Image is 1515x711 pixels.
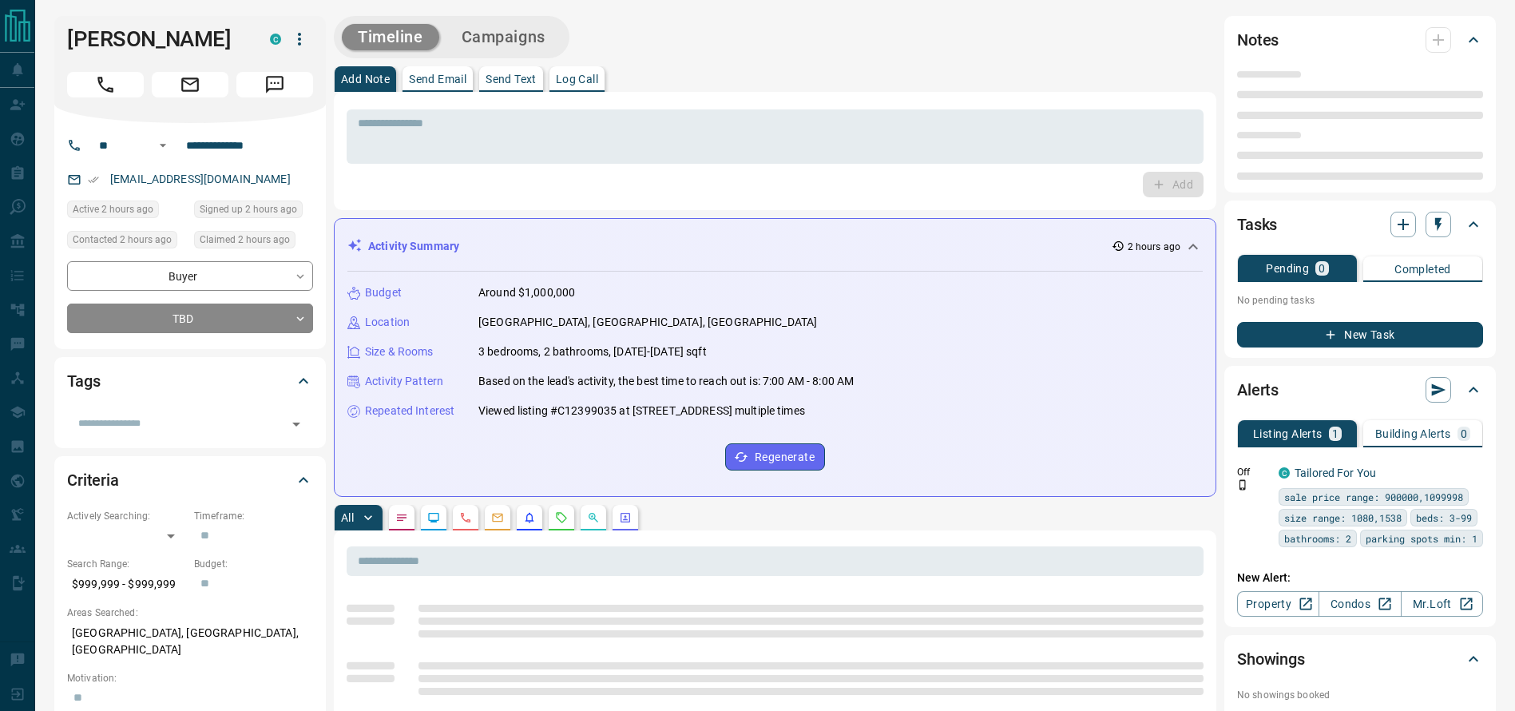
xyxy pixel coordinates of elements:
p: Around $1,000,000 [478,284,575,301]
span: parking spots min: 1 [1366,530,1477,546]
a: Property [1237,591,1319,617]
div: TBD [67,304,313,333]
button: New Task [1237,322,1483,348]
p: 0 [1319,263,1325,274]
span: Call [67,72,144,97]
p: Repeated Interest [365,403,454,419]
p: No pending tasks [1237,288,1483,312]
span: Signed up 2 hours ago [200,201,297,217]
p: No showings booked [1237,688,1483,702]
svg: Opportunities [587,511,600,524]
a: Mr.Loft [1401,591,1483,617]
p: Building Alerts [1375,428,1451,439]
h2: Notes [1237,27,1279,53]
div: Showings [1237,640,1483,678]
svg: Requests [555,511,568,524]
p: Listing Alerts [1253,428,1323,439]
svg: Listing Alerts [523,511,536,524]
p: Budget [365,284,402,301]
a: [EMAIL_ADDRESS][DOMAIN_NAME] [110,173,291,185]
p: 2 hours ago [1128,240,1180,254]
p: Areas Searched: [67,606,313,620]
p: 3 bedrooms, 2 bathrooms, [DATE]-[DATE] sqft [478,344,707,360]
div: Notes [1237,21,1483,59]
button: Campaigns [446,24,561,50]
span: bathrooms: 2 [1284,530,1351,546]
p: Off [1237,465,1269,479]
p: Activity Summary [368,238,459,255]
div: condos.ca [270,34,281,45]
span: Contacted 2 hours ago [73,232,172,248]
button: Open [285,413,307,435]
p: Timeframe: [194,509,313,523]
h2: Criteria [67,467,119,493]
span: size range: 1080,1538 [1284,510,1402,526]
button: Timeline [342,24,439,50]
p: Pending [1266,263,1309,274]
div: Criteria [67,461,313,499]
div: Fri Sep 12 2025 [194,201,313,223]
svg: Lead Browsing Activity [427,511,440,524]
svg: Agent Actions [619,511,632,524]
div: Fri Sep 12 2025 [194,231,313,253]
div: Tags [67,362,313,400]
div: condos.ca [1279,467,1290,479]
p: [GEOGRAPHIC_DATA], [GEOGRAPHIC_DATA], [GEOGRAPHIC_DATA] [67,620,313,663]
p: Budget: [194,557,313,571]
p: Motivation: [67,671,313,685]
p: Completed [1394,264,1451,275]
span: Claimed 2 hours ago [200,232,290,248]
p: Search Range: [67,557,186,571]
p: Send Text [486,73,537,85]
h1: [PERSON_NAME] [67,26,246,52]
p: New Alert: [1237,570,1483,586]
a: Condos [1319,591,1401,617]
button: Regenerate [725,443,825,471]
svg: Push Notification Only [1237,479,1248,491]
p: Based on the lead's activity, the best time to reach out is: 7:00 AM - 8:00 AM [478,373,854,390]
svg: Email Verified [88,174,99,185]
p: Size & Rooms [365,344,434,360]
h2: Showings [1237,646,1305,672]
span: Email [152,72,228,97]
span: beds: 3-99 [1416,510,1472,526]
a: Tailored For You [1295,467,1376,479]
svg: Notes [395,511,408,524]
div: Activity Summary2 hours ago [347,232,1203,261]
span: Active 2 hours ago [73,201,153,217]
p: 0 [1461,428,1467,439]
div: Fri Sep 12 2025 [67,231,186,253]
p: Add Note [341,73,390,85]
h2: Tags [67,368,100,394]
p: $999,999 - $999,999 [67,571,186,598]
div: Tasks [1237,205,1483,244]
p: All [341,512,354,523]
p: Viewed listing #C12399035 at [STREET_ADDRESS] multiple times [478,403,805,419]
span: Message [236,72,313,97]
svg: Emails [491,511,504,524]
span: sale price range: 900000,1099998 [1284,489,1463,505]
div: Buyer [67,261,313,291]
p: Activity Pattern [365,373,443,390]
svg: Calls [459,511,472,524]
button: Open [153,136,173,155]
p: Send Email [409,73,466,85]
h2: Tasks [1237,212,1277,237]
p: 1 [1332,428,1339,439]
h2: Alerts [1237,377,1279,403]
div: Fri Sep 12 2025 [67,201,186,223]
p: Log Call [556,73,598,85]
p: [GEOGRAPHIC_DATA], [GEOGRAPHIC_DATA], [GEOGRAPHIC_DATA] [478,314,817,331]
p: Actively Searching: [67,509,186,523]
p: Location [365,314,410,331]
div: Alerts [1237,371,1483,409]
